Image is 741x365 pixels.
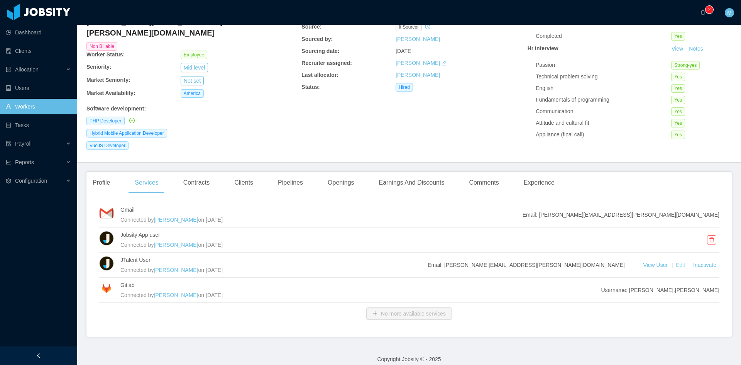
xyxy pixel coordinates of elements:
span: Employee [181,51,207,59]
span: Yes [671,32,685,41]
h4: Jobsity App user [120,231,689,239]
span: VueJS Developer [86,141,129,150]
a: View User [643,262,669,268]
div: Passion [536,61,671,69]
div: Earnings And Discounts [373,172,451,194]
img: kuLOZPwjcRA5AEBSsMqJNr0YAABA0AAACBoAABA0AACCBgAABA0AgKABAABBAwAAggYAQNAAAICgAQAQNAAAIGgAAEDQAAAIG... [99,205,114,221]
span: Inactivate [693,262,716,268]
div: Completed [536,32,671,40]
i: icon: check-circle [129,118,135,123]
span: Connected by [120,217,154,223]
i: icon: file-protect [6,141,11,146]
span: it sourcer [396,23,422,31]
div: English [536,84,671,92]
b: Worker Status: [86,51,125,58]
span: Connected by [120,292,154,298]
a: [PERSON_NAME] [154,292,198,298]
span: Hired [396,83,413,92]
span: Yes [671,73,685,81]
i: icon: setting [6,178,11,183]
div: Clients [228,172,259,194]
span: on [DATE] [198,267,223,273]
span: Allocation [15,66,39,73]
span: Email: [PERSON_NAME][EMAIL_ADDRESS][PERSON_NAME][DOMAIN_NAME] [523,211,719,219]
button: Not set [181,76,204,85]
div: Appliance (final call) [536,131,671,139]
div: Services [129,172,164,194]
span: Payroll [15,141,32,147]
a: View [669,46,686,52]
h4: [PERSON_NAME][EMAIL_ADDRESS][PERSON_NAME][DOMAIN_NAME] [86,17,275,38]
a: icon: robotUsers [6,80,71,96]
span: Strong-yes [671,61,700,70]
b: Market Seniority: [86,77,130,83]
span: Username: [PERSON_NAME].[PERSON_NAME] [601,286,719,294]
a: icon: profileTasks [6,117,71,133]
a: [PERSON_NAME] [154,217,198,223]
a: [PERSON_NAME] [396,60,440,66]
i: icon: bell [700,10,705,15]
button: Mid level [181,63,208,72]
div: Communication [536,107,671,115]
div: Technical problem solving [536,73,671,81]
b: Recruiter assigned: [301,60,352,66]
span: Reports [15,159,34,165]
span: on [DATE] [198,242,223,248]
b: Seniority: [86,64,112,70]
p: 2 [708,6,711,14]
b: Status: [301,84,320,90]
i: icon: edit [442,60,447,66]
b: Source: [301,24,321,30]
div: Comments [463,172,505,194]
img: xuEYf3yjHv8fpvZcyFcbvD4AAAAASUVORK5CYII= [99,231,114,246]
sup: 2 [705,6,713,14]
span: M [727,8,732,17]
span: on [DATE] [198,292,223,298]
div: Fundamentals of programming [536,96,671,104]
b: Software development : [86,105,146,112]
div: Experience [518,172,561,194]
a: [PERSON_NAME] [396,36,440,42]
span: on [DATE] [198,217,223,223]
div: Attitude and cultural fit [536,119,671,127]
a: icon: auditClients [6,43,71,59]
span: Yes [671,107,685,116]
b: Last allocator: [301,72,338,78]
span: Configuration [15,178,47,184]
h4: JTalent User [120,256,428,264]
span: Yes [671,84,685,93]
span: Yes [671,96,685,104]
h4: Gmail [120,205,523,214]
b: Sourcing date: [301,48,339,54]
a: icon: userWorkers [6,99,71,114]
i: icon: line-chart [6,160,11,165]
button: icon: delete [707,235,716,244]
div: Pipelines [272,172,309,194]
button: Notes [686,44,706,54]
a: icon: pie-chartDashboard [6,25,71,40]
div: Contracts [177,172,216,194]
b: Sourced by: [301,36,333,42]
b: Market Availability: [86,90,135,96]
i: icon: history [425,24,430,29]
span: America [181,89,204,98]
div: Profile [86,172,116,194]
span: PHP Developer [86,117,125,125]
a: icon: check-circle [128,117,135,124]
span: Connected by [120,242,154,248]
span: Email: [PERSON_NAME][EMAIL_ADDRESS][PERSON_NAME][DOMAIN_NAME] [428,261,624,269]
img: 8dnlYIAAAAAAAAAAAAAAAAAAAAAAAAAAAAAAAAAAAAAAAAAAAAAAAAAAAAAAAAAAAAAAAAAAAAAAAAAAAAAAAAAAAAAAAAAAA... [99,281,114,296]
span: [DATE] [396,48,413,54]
a: [PERSON_NAME] [154,267,198,273]
span: Yes [671,131,685,139]
img: xuEYf3yjHv8fpvZcyFcbvD4AAAAASUVORK5CYII= [99,256,114,271]
span: Yes [671,119,685,127]
span: Hybrid Mobile Application Developer [86,129,167,138]
span: Connected by [120,267,154,273]
a: [PERSON_NAME] [154,242,198,248]
strong: Hr interview [528,45,558,51]
h4: Gitlab [120,281,601,289]
a: Edit [676,262,687,268]
a: [PERSON_NAME] [396,72,440,78]
i: icon: solution [6,67,11,72]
